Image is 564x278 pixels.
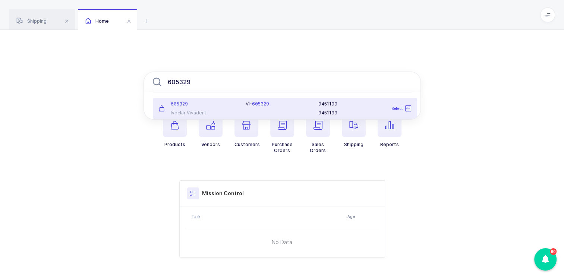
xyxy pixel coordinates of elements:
[163,113,187,148] button: Products
[234,113,260,148] button: Customers
[318,101,411,107] div: 9451199
[306,113,330,154] button: SalesOrders
[199,113,223,148] button: Vendors
[192,214,343,219] div: Task
[342,113,366,148] button: Shipping
[202,190,244,197] h3: Mission Control
[270,113,294,154] button: PurchaseOrders
[534,248,557,271] div: 60
[374,101,416,116] div: Select
[159,110,237,116] div: Ivoclar Vivadent
[85,18,109,24] span: Home
[16,18,47,24] span: Shipping
[378,113,401,148] button: Reports
[144,72,421,92] input: Search
[252,101,269,107] span: 605329
[347,214,376,219] div: Age
[318,110,411,116] div: 9451199
[171,101,188,107] span: 605329
[550,248,557,255] div: 60
[246,101,309,107] div: VI-
[234,231,330,253] span: No Data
